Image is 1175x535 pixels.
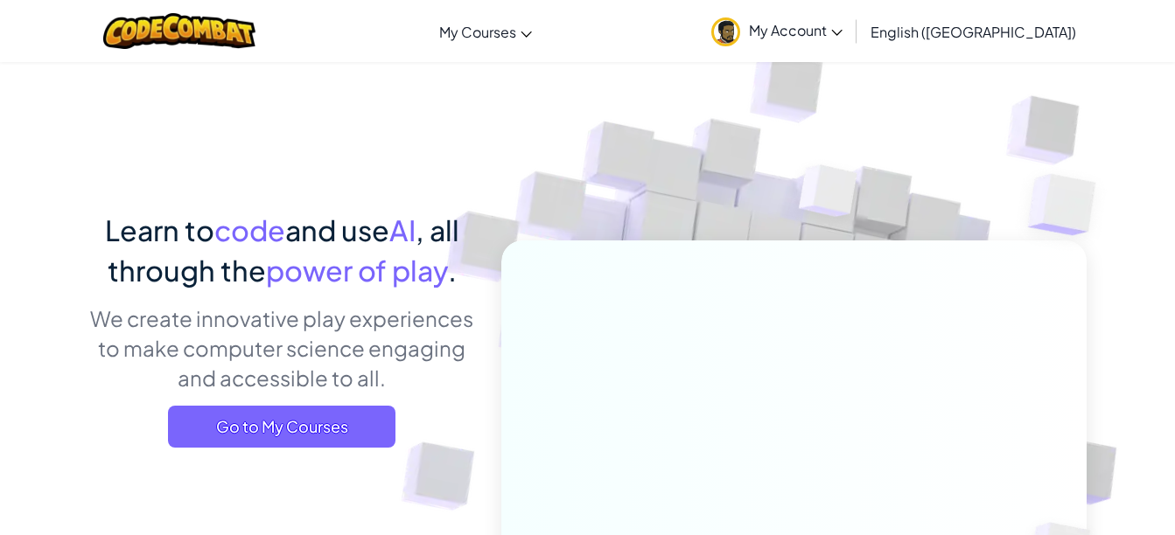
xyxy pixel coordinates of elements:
[703,3,851,59] a: My Account
[168,406,395,448] a: Go to My Courses
[285,212,389,247] span: and use
[430,8,541,55] a: My Courses
[266,253,448,288] span: power of play
[766,130,892,261] img: Overlap cubes
[448,253,457,288] span: .
[89,303,475,393] p: We create innovative play experiences to make computer science engaging and accessible to all.
[103,13,256,49] img: CodeCombat logo
[862,8,1085,55] a: English ([GEOGRAPHIC_DATA])
[105,212,214,247] span: Learn to
[711,17,740,46] img: avatar
[993,131,1144,279] img: Overlap cubes
[389,212,416,247] span: AI
[749,21,843,39] span: My Account
[214,212,285,247] span: code
[439,23,516,41] span: My Courses
[871,23,1076,41] span: English ([GEOGRAPHIC_DATA])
